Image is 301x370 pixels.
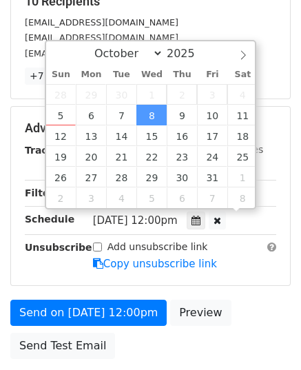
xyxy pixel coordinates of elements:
span: October 27, 2025 [76,167,106,187]
span: September 30, 2025 [106,84,136,105]
a: Copy unsubscribe link [93,258,217,270]
span: October 6, 2025 [76,105,106,125]
span: October 23, 2025 [167,146,197,167]
span: October 8, 2025 [136,105,167,125]
span: October 17, 2025 [197,125,227,146]
strong: Unsubscribe [25,242,92,253]
a: Send Test Email [10,333,115,359]
span: October 29, 2025 [136,167,167,187]
strong: Schedule [25,214,74,225]
span: October 10, 2025 [197,105,227,125]
span: October 25, 2025 [227,146,258,167]
span: September 28, 2025 [46,84,76,105]
span: Fri [197,70,227,79]
h5: Advanced [25,121,276,136]
label: Add unsubscribe link [107,240,208,254]
span: October 19, 2025 [46,146,76,167]
iframe: Chat Widget [232,304,301,370]
span: October 30, 2025 [167,167,197,187]
strong: Tracking [25,145,71,156]
span: October 3, 2025 [197,84,227,105]
span: October 4, 2025 [227,84,258,105]
strong: Filters [25,187,60,198]
a: Preview [170,300,231,326]
span: November 8, 2025 [227,187,258,208]
span: November 3, 2025 [76,187,106,208]
span: October 28, 2025 [106,167,136,187]
span: October 7, 2025 [106,105,136,125]
span: November 7, 2025 [197,187,227,208]
span: October 22, 2025 [136,146,167,167]
span: Sat [227,70,258,79]
span: November 5, 2025 [136,187,167,208]
a: +7 more [25,68,76,85]
small: [EMAIL_ADDRESS][DOMAIN_NAME] [25,32,178,43]
span: [DATE] 12:00pm [93,214,178,227]
span: Tue [106,70,136,79]
span: October 2, 2025 [167,84,197,105]
span: October 11, 2025 [227,105,258,125]
span: October 16, 2025 [167,125,197,146]
span: October 5, 2025 [46,105,76,125]
span: October 14, 2025 [106,125,136,146]
a: Send on [DATE] 12:00pm [10,300,167,326]
span: October 13, 2025 [76,125,106,146]
span: October 24, 2025 [197,146,227,167]
span: October 31, 2025 [197,167,227,187]
span: November 2, 2025 [46,187,76,208]
span: October 18, 2025 [227,125,258,146]
span: Mon [76,70,106,79]
span: October 1, 2025 [136,84,167,105]
span: Thu [167,70,197,79]
span: October 12, 2025 [46,125,76,146]
small: [EMAIL_ADDRESS][DOMAIN_NAME] [25,17,178,28]
span: October 21, 2025 [106,146,136,167]
span: October 26, 2025 [46,167,76,187]
span: Wed [136,70,167,79]
span: November 4, 2025 [106,187,136,208]
span: November 1, 2025 [227,167,258,187]
small: [EMAIL_ADDRESS][DOMAIN_NAME] [25,48,178,59]
span: November 6, 2025 [167,187,197,208]
span: October 9, 2025 [167,105,197,125]
span: October 20, 2025 [76,146,106,167]
span: September 29, 2025 [76,84,106,105]
span: October 15, 2025 [136,125,167,146]
span: Sun [46,70,76,79]
input: Year [163,47,213,60]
